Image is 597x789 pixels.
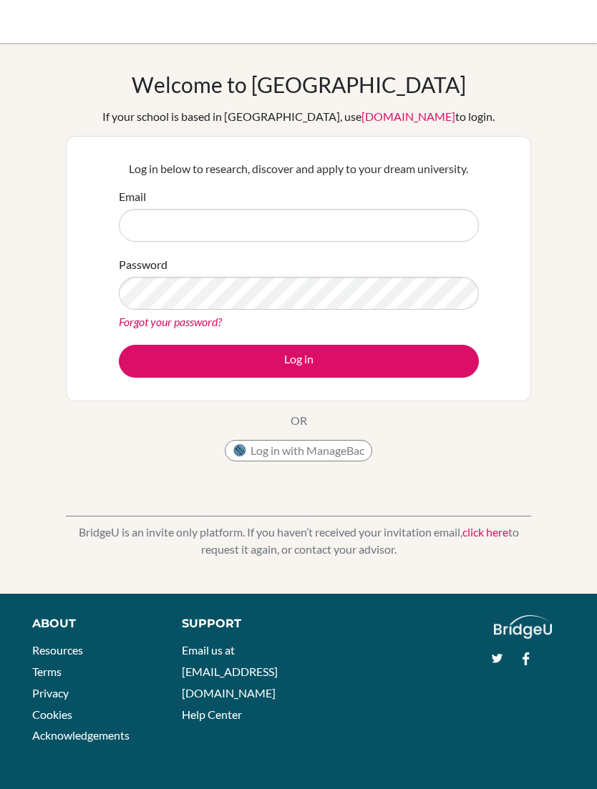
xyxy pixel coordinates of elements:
h1: Welcome to [GEOGRAPHIC_DATA] [132,72,466,97]
label: Email [119,188,146,205]
a: Help Center [182,707,242,721]
div: If your school is based in [GEOGRAPHIC_DATA], use to login. [102,108,495,125]
p: OR [291,412,307,429]
p: Log in below to research, discover and apply to your dream university. [119,160,479,177]
a: Terms [32,665,62,678]
a: click here [462,525,508,539]
a: Resources [32,643,83,657]
label: Password [119,256,168,273]
button: Log in [119,345,479,378]
a: Cookies [32,707,72,721]
a: Privacy [32,686,69,700]
p: BridgeU is an invite only platform. If you haven’t received your invitation email, to request it ... [66,524,531,558]
div: Support [182,615,286,632]
button: Log in with ManageBac [225,440,372,461]
a: [DOMAIN_NAME] [361,109,455,123]
a: Forgot your password? [119,315,222,328]
div: About [32,615,150,632]
img: logo_white@2x-f4f0deed5e89b7ecb1c2cc34c3e3d731f90f0f143d5ea2071677605dd97b5244.png [494,615,552,639]
a: Email us at [EMAIL_ADDRESS][DOMAIN_NAME] [182,643,278,699]
a: Acknowledgements [32,728,130,742]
